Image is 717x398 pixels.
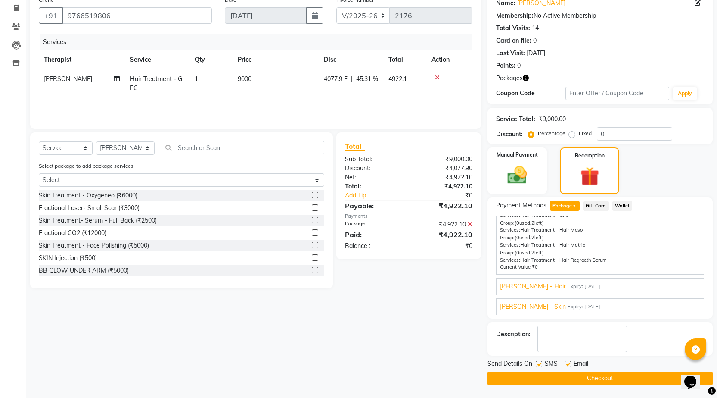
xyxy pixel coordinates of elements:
[324,75,348,84] span: 4077.9 F
[517,61,521,70] div: 0
[409,241,479,251] div: ₹0
[338,191,420,200] a: Add Tip
[681,364,708,389] iframe: chat widget
[500,235,515,241] span: Group:
[409,155,479,164] div: ₹9,000.00
[409,201,479,211] div: ₹4,922.10
[496,11,534,20] div: Membership:
[39,162,133,170] label: Select package to add package services
[39,191,137,200] div: Skin Treatment - Oxygeneo (₹6000)
[388,75,407,83] span: 4922.1
[338,201,409,211] div: Payable:
[515,250,544,256] span: used, left)
[409,164,479,173] div: ₹4,077.90
[44,75,92,83] span: [PERSON_NAME]
[527,49,545,58] div: [DATE]
[319,50,383,69] th: Disc
[39,216,157,225] div: Skin Treatment- Serum - Full Back (₹2500)
[496,36,531,45] div: Card on file:
[500,242,520,248] span: Services:
[409,220,479,229] div: ₹4,922.10
[496,130,523,139] div: Discount:
[515,235,519,241] span: (0
[496,74,523,83] span: Packages
[501,164,533,186] img: _cash.svg
[409,173,479,182] div: ₹4,922.10
[500,264,532,270] span: Current Value:
[233,50,319,69] th: Price
[515,250,519,256] span: (0
[409,182,479,191] div: ₹4,922.10
[612,201,633,211] span: Wallet
[572,204,577,210] span: 3
[500,212,520,218] span: Services:
[426,50,472,69] th: Action
[673,87,697,100] button: Apply
[338,182,409,191] div: Total:
[583,201,609,211] span: Gift Card
[39,7,63,24] button: +91
[579,129,592,137] label: Fixed
[487,359,532,370] span: Send Details On
[500,250,515,256] span: Group:
[550,201,580,211] span: Package
[532,24,539,33] div: 14
[538,129,565,137] label: Percentage
[161,141,324,154] input: Search or Scan
[39,254,97,263] div: SKIN Injection (₹500)
[520,257,607,263] span: Hair Treatment - Hair Regroeth Serum
[497,151,538,159] label: Manual Payment
[195,75,198,83] span: 1
[532,264,538,270] span: ₹0
[496,11,704,20] div: No Active Membership
[515,220,519,226] span: (0
[62,7,212,24] input: Search by Name/Mobile/Email/Code
[531,235,534,241] span: 2
[496,89,565,98] div: Coupon Code
[520,242,585,248] span: Hair Treatment - Hair Matrix
[496,201,546,210] span: Payment Methods
[409,229,479,240] div: ₹4,922.10
[574,359,588,370] span: Email
[496,24,530,33] div: Total Visits:
[520,227,583,233] span: Hair Treatment - Hair Meso
[487,372,713,385] button: Checkout
[338,164,409,173] div: Discount:
[356,75,378,84] span: 45.31 %
[345,142,365,151] span: Total
[39,50,125,69] th: Therapist
[565,87,670,100] input: Enter Offer / Coupon Code
[125,50,189,69] th: Service
[515,220,544,226] span: used, left)
[39,241,149,250] div: Skin Treatment - Face Polishing (₹5000)
[345,213,472,220] div: Payments
[568,283,600,290] span: Expiry: [DATE]
[383,50,426,69] th: Total
[500,257,520,263] span: Services:
[496,115,535,124] div: Service Total:
[500,282,566,291] span: [PERSON_NAME] - Hair
[545,359,558,370] span: SMS
[39,229,106,238] div: Fractional CO2 (₹12000)
[531,220,534,226] span: 2
[338,241,409,251] div: Balance :
[338,220,409,229] div: Package
[568,303,600,310] span: Expiry: [DATE]
[420,191,479,200] div: ₹0
[338,173,409,182] div: Net:
[496,61,515,70] div: Points:
[500,227,520,233] span: Services:
[39,266,129,275] div: BB GLOW UNDER ARM (₹5000)
[238,75,251,83] span: 9000
[39,204,140,213] div: Fractional Laser- Small Scar (₹3000)
[40,34,479,50] div: Services
[531,250,534,256] span: 2
[539,115,566,124] div: ₹9,000.00
[351,75,353,84] span: |
[575,152,605,160] label: Redemption
[496,330,531,339] div: Description:
[500,220,515,226] span: Group:
[189,50,233,69] th: Qty
[496,49,525,58] div: Last Visit:
[515,235,544,241] span: used, left)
